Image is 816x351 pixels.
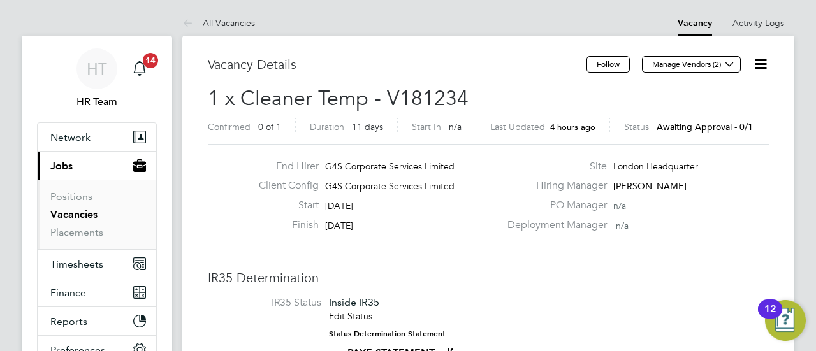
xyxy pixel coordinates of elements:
[329,310,372,322] a: Edit Status
[613,180,687,192] span: [PERSON_NAME]
[500,199,607,212] label: PO Manager
[329,296,379,308] span: Inside IR35
[325,220,353,231] span: [DATE]
[37,48,157,110] a: HTHR Team
[127,48,152,89] a: 14
[352,121,383,133] span: 11 days
[50,258,103,270] span: Timesheets
[50,131,91,143] span: Network
[38,278,156,306] button: Finance
[182,17,255,29] a: All Vacancies
[87,61,107,77] span: HT
[624,121,649,133] label: Status
[325,161,455,172] span: G4S Corporate Services Limited
[249,218,319,232] label: Finish
[50,287,86,299] span: Finance
[258,121,281,133] span: 0 of 1
[50,315,87,327] span: Reports
[208,269,769,286] h3: IR35 Determination
[616,220,629,231] span: n/a
[329,329,446,338] strong: Status Determination Statement
[50,190,92,203] a: Positions
[38,307,156,335] button: Reports
[500,179,607,192] label: Hiring Manager
[249,199,319,212] label: Start
[732,17,784,29] a: Activity Logs
[50,160,73,172] span: Jobs
[500,160,607,173] label: Site
[490,121,545,133] label: Last Updated
[221,296,321,310] label: IR35 Status
[208,121,251,133] label: Confirmed
[50,208,98,220] a: Vacancies
[50,226,103,238] a: Placements
[249,179,319,192] label: Client Config
[500,218,607,232] label: Deployment Manager
[325,180,455,192] span: G4S Corporate Services Limited
[38,123,156,151] button: Network
[613,200,626,211] span: n/a
[642,56,741,73] button: Manage Vendors (2)
[449,121,462,133] span: n/a
[310,121,344,133] label: Duration
[38,250,156,278] button: Timesheets
[143,53,158,68] span: 14
[37,94,157,110] span: HR Team
[657,121,753,133] span: Awaiting approval - 0/1
[586,56,630,73] button: Follow
[412,121,441,133] label: Start In
[208,86,469,111] span: 1 x Cleaner Temp - V181234
[325,200,353,211] span: [DATE]
[765,300,806,341] button: Open Resource Center, 12 new notifications
[613,161,698,172] span: London Headquarter
[38,152,156,180] button: Jobs
[550,122,595,133] span: 4 hours ago
[38,180,156,249] div: Jobs
[678,18,712,29] a: Vacancy
[764,309,776,326] div: 12
[249,160,319,173] label: End Hirer
[208,56,586,73] h3: Vacancy Details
